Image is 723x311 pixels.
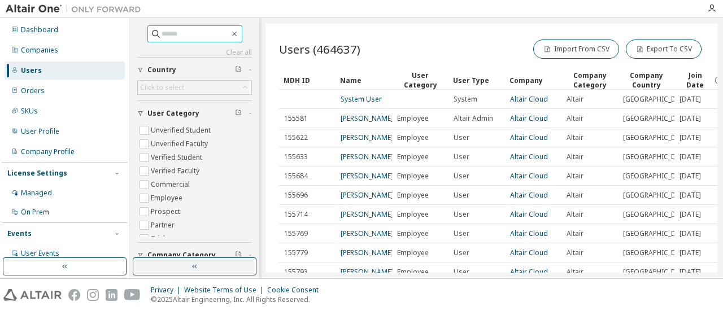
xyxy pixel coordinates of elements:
div: User Events [21,249,59,258]
label: Unverified Student [151,124,213,137]
div: Dashboard [21,25,58,34]
div: Companies [21,46,58,55]
span: [GEOGRAPHIC_DATA] [623,210,691,219]
div: Cookie Consent [267,286,325,295]
div: Company Category [566,71,613,90]
label: Partner [151,218,177,232]
span: Employee [397,133,429,142]
label: Verified Faculty [151,164,202,178]
span: Altair [567,172,583,181]
span: Clear filter [235,251,242,260]
span: Altair Admin [454,114,493,123]
span: Altair [567,229,583,238]
span: Altair [567,248,583,257]
span: 155769 [284,229,308,238]
a: Altair Cloud [510,209,548,219]
a: Altair Cloud [510,152,548,161]
div: Company Country [622,71,670,90]
a: Altair Cloud [510,267,548,277]
p: © 2025 Altair Engineering, Inc. All Rights Reserved. [151,295,325,304]
span: Country [147,65,176,75]
button: Company Category [137,243,252,268]
span: Employee [397,191,429,200]
span: [DATE] [680,95,701,104]
button: Import From CSV [533,40,619,59]
a: System User [341,94,382,104]
span: Employee [397,114,429,123]
label: Unverified Faculty [151,137,210,151]
span: Clear filter [235,109,242,118]
span: Employee [397,268,429,277]
span: Employee [397,248,429,257]
img: Altair One [6,3,147,15]
span: User [454,172,469,181]
label: Verified Student [151,151,204,164]
span: Employee [397,152,429,161]
span: User [454,133,469,142]
button: Export To CSV [626,40,702,59]
span: [DATE] [680,114,701,123]
a: [PERSON_NAME] [341,171,393,181]
a: [PERSON_NAME] [341,209,393,219]
img: linkedin.svg [106,289,117,301]
div: Managed [21,189,52,198]
div: User Type [453,71,500,89]
label: Prospect [151,205,182,218]
span: Join Date [679,71,711,90]
span: [DATE] [680,133,701,142]
a: [PERSON_NAME] [341,133,393,142]
button: User Category [137,101,252,126]
div: User Category [397,71,444,90]
div: Click to select [138,81,251,94]
div: SKUs [21,107,38,116]
span: [GEOGRAPHIC_DATA] [623,114,691,123]
img: facebook.svg [68,289,80,301]
span: 155779 [284,248,308,257]
span: User [454,191,469,200]
div: Orders [21,86,45,95]
a: Altair Cloud [510,190,548,200]
a: Clear all [137,48,252,57]
a: Altair Cloud [510,113,548,123]
span: [GEOGRAPHIC_DATA] [623,95,691,104]
a: [PERSON_NAME] [341,190,393,200]
span: 155793 [284,268,308,277]
img: youtube.svg [124,289,141,301]
span: Altair [567,133,583,142]
span: [GEOGRAPHIC_DATA] [623,268,691,277]
button: Country [137,58,252,82]
span: Altair [567,210,583,219]
div: Users [21,66,42,75]
span: User Category [147,109,199,118]
span: User [454,268,469,277]
span: User [454,152,469,161]
span: 155633 [284,152,308,161]
span: [GEOGRAPHIC_DATA] [623,133,691,142]
div: Website Terms of Use [184,286,267,295]
a: Altair Cloud [510,94,548,104]
span: User [454,248,469,257]
span: Clear filter [235,65,242,75]
a: [PERSON_NAME] [341,267,393,277]
span: Company Category [147,251,216,260]
div: MDH ID [284,71,331,89]
div: Events [7,229,32,238]
span: [DATE] [680,268,701,277]
span: System [454,95,477,104]
a: [PERSON_NAME] [341,248,393,257]
span: Employee [397,210,429,219]
a: Altair Cloud [510,133,548,142]
img: instagram.svg [87,289,99,301]
img: altair_logo.svg [3,289,62,301]
div: Company [509,71,557,89]
span: [DATE] [680,210,701,219]
div: Click to select [140,83,184,92]
label: Employee [151,191,185,205]
span: [GEOGRAPHIC_DATA] [623,191,691,200]
span: 155696 [284,191,308,200]
span: [GEOGRAPHIC_DATA] [623,229,691,238]
a: Altair Cloud [510,229,548,238]
label: Commercial [151,178,192,191]
a: Altair Cloud [510,248,548,257]
span: Altair [567,268,583,277]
